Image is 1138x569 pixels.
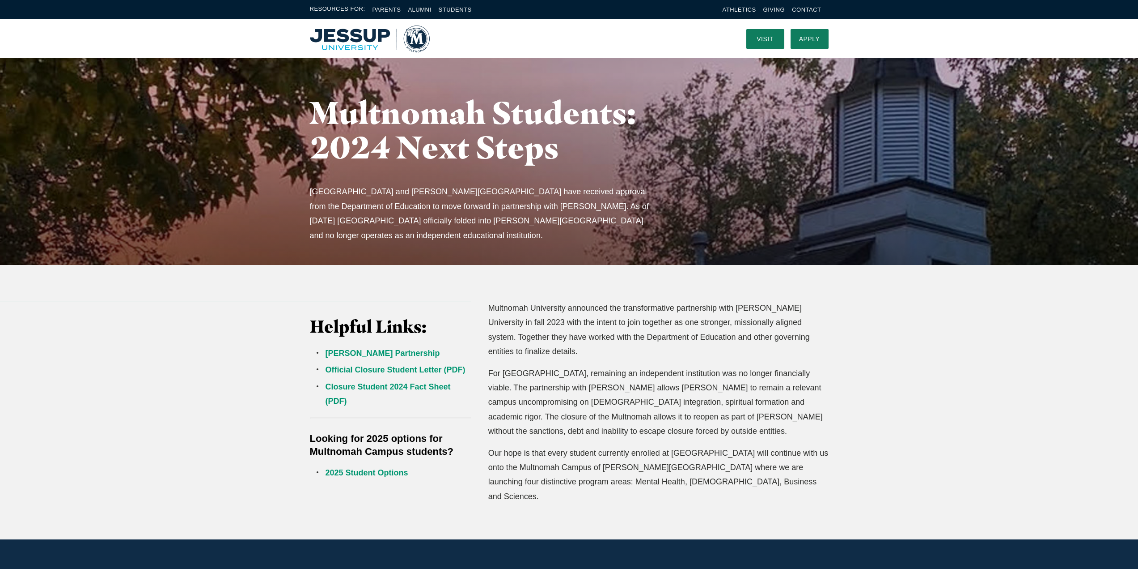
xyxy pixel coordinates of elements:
[488,446,829,504] p: Our hope is that every student currently enrolled at [GEOGRAPHIC_DATA] will continue with us onto...
[763,6,785,13] a: Giving
[408,6,431,13] a: Alumni
[310,26,430,52] a: Home
[723,6,756,13] a: Athletics
[326,382,451,406] a: Closure Student 2024 Fact Sheet (PDF)
[326,365,465,374] a: Official Closure Student Letter (PDF)
[310,317,472,337] h3: Helpful Links:
[372,6,401,13] a: Parents
[439,6,472,13] a: Students
[746,29,784,49] a: Visit
[310,26,430,52] img: Multnomah University Logo
[791,29,829,49] a: Apply
[310,432,472,459] h5: Looking for 2025 options for Multnomah Campus students?
[310,95,672,164] h1: Multnomah Students: 2024 Next Steps
[488,366,829,439] p: For [GEOGRAPHIC_DATA], remaining an independent institution was no longer financially viable. The...
[488,301,829,359] p: Multnomah University announced the transformative partnership with [PERSON_NAME] University in fa...
[326,468,408,477] a: 2025 Student Options
[792,6,821,13] a: Contact
[326,349,440,358] a: [PERSON_NAME] Partnership
[310,4,365,15] span: Resources For:
[310,184,656,243] p: [GEOGRAPHIC_DATA] and [PERSON_NAME][GEOGRAPHIC_DATA] have received approval from the Department o...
